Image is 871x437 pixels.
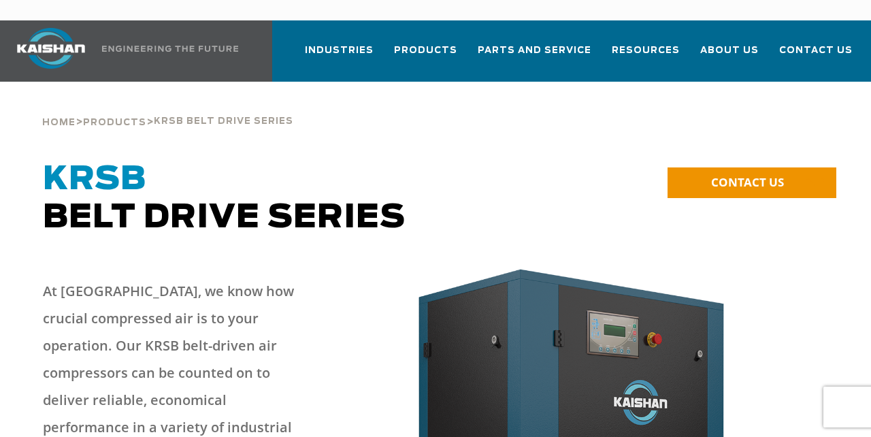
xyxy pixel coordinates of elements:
img: Engineering the future [102,46,238,52]
span: Home [42,118,76,127]
div: > > [42,82,293,133]
span: Contact Us [779,43,853,59]
span: Parts and Service [478,43,591,59]
span: Products [394,43,457,59]
span: CONTACT US [711,174,784,190]
span: About Us [700,43,759,59]
span: Belt Drive Series [43,163,406,234]
a: Resources [612,33,680,79]
a: About Us [700,33,759,79]
span: krsb belt drive series [154,117,293,126]
a: Industries [305,33,374,79]
span: KRSB [43,163,146,196]
span: Industries [305,43,374,59]
span: Resources [612,43,680,59]
a: Products [394,33,457,79]
a: Products [83,116,146,128]
a: Contact Us [779,33,853,79]
span: Products [83,118,146,127]
a: Parts and Service [478,33,591,79]
a: CONTACT US [668,167,836,198]
a: Home [42,116,76,128]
